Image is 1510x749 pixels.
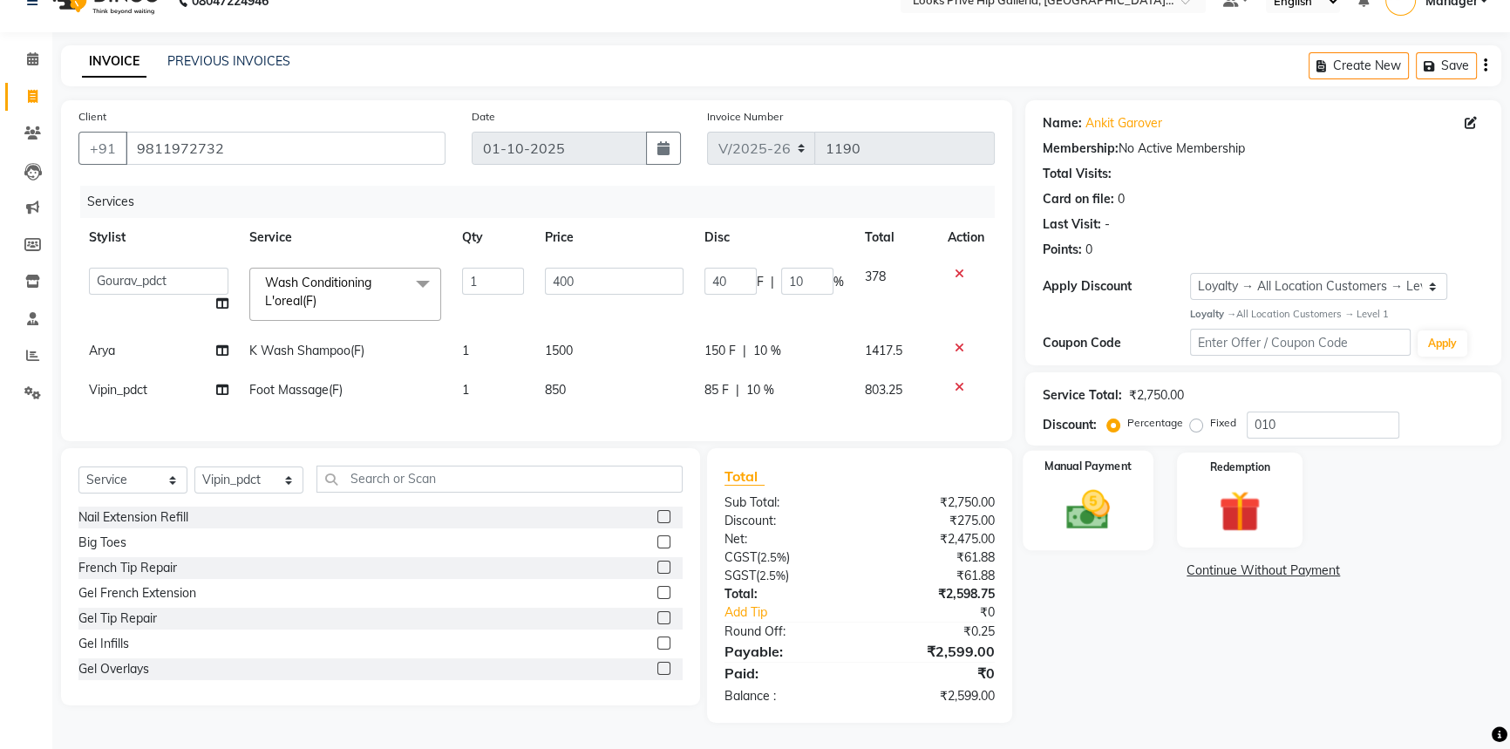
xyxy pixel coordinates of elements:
input: Search or Scan [316,466,683,493]
th: Total [854,218,937,257]
span: | [743,342,746,360]
span: 1417.5 [865,343,902,358]
div: Last Visit: [1043,215,1101,234]
label: Date [472,109,495,125]
div: ₹2,750.00 [1129,386,1184,405]
th: Service [239,218,452,257]
div: French Tip Repair [78,559,177,577]
span: Total [724,467,765,486]
label: Fixed [1210,415,1236,431]
span: 2.5% [760,550,786,564]
div: ₹61.88 [860,567,1008,585]
a: x [316,293,324,309]
span: CGST [724,549,757,565]
div: 0 [1085,241,1092,259]
span: 1500 [545,343,573,358]
span: Foot Massage(F) [249,382,343,398]
label: Client [78,109,106,125]
label: Manual Payment [1044,458,1132,474]
span: Arya [89,343,115,358]
div: Net: [711,530,860,548]
button: Save [1416,52,1477,79]
div: Nail Extension Refill [78,508,188,527]
div: ₹275.00 [860,512,1008,530]
div: ₹2,598.75 [860,585,1008,603]
label: Invoice Number [707,109,783,125]
div: Discount: [1043,416,1097,434]
div: All Location Customers → Level 1 [1190,307,1484,322]
label: Percentage [1127,415,1183,431]
div: Points: [1043,241,1082,259]
button: +91 [78,132,127,165]
a: Ankit Garover [1085,114,1162,133]
input: Enter Offer / Coupon Code [1190,329,1411,356]
div: ₹2,750.00 [860,494,1008,512]
a: Continue Without Payment [1029,562,1498,580]
span: % [833,273,844,291]
span: 10 % [746,381,774,399]
div: 0 [1118,190,1125,208]
a: PREVIOUS INVOICES [167,53,290,69]
a: Add Tip [711,603,885,622]
span: 85 F [704,381,729,399]
span: 2.5% [759,569,786,582]
div: ₹61.88 [860,548,1008,567]
span: 803.25 [865,382,902,398]
div: Gel Infills [78,635,129,653]
span: 10 % [753,342,781,360]
div: Membership: [1043,140,1119,158]
div: Round Off: [711,623,860,641]
span: SGST [724,568,756,583]
div: Gel Overlays [78,660,149,678]
div: Apply Discount [1043,277,1190,296]
span: F [757,273,764,291]
div: ₹2,475.00 [860,530,1008,548]
label: Redemption [1210,460,1270,475]
th: Qty [452,218,534,257]
div: Services [80,186,1008,218]
strong: Loyalty → [1190,308,1236,320]
a: INVOICE [82,46,146,78]
span: 378 [865,269,886,284]
img: _gift.svg [1206,486,1274,538]
div: Gel French Extension [78,584,196,603]
span: K Wash Shampoo(F) [249,343,364,358]
div: Coupon Code [1043,334,1190,352]
div: Big Toes [78,534,126,552]
span: | [736,381,739,399]
div: Payable: [711,641,860,662]
span: 150 F [704,342,736,360]
div: Total: [711,585,860,603]
span: Vipin_pdct [89,382,147,398]
th: Action [937,218,995,257]
div: Gel Tip Repair [78,609,157,628]
input: Search by Name/Mobile/Email/Code [126,132,446,165]
div: Balance : [711,687,860,705]
button: Create New [1309,52,1409,79]
div: Discount: [711,512,860,530]
div: ₹0 [884,603,1008,622]
button: Apply [1418,330,1467,357]
div: ₹2,599.00 [860,687,1008,705]
div: Total Visits: [1043,165,1112,183]
div: - [1105,215,1110,234]
th: Price [534,218,694,257]
div: Name: [1043,114,1082,133]
div: Service Total: [1043,386,1122,405]
span: 1 [462,343,469,358]
div: No Active Membership [1043,140,1484,158]
div: ( ) [711,567,860,585]
div: Paid: [711,663,860,684]
div: ₹0 [860,663,1008,684]
img: _cash.svg [1053,485,1124,535]
div: ₹0.25 [860,623,1008,641]
span: 1 [462,382,469,398]
th: Stylist [78,218,239,257]
th: Disc [694,218,854,257]
span: | [771,273,774,291]
div: ( ) [711,548,860,567]
div: ₹2,599.00 [860,641,1008,662]
div: Sub Total: [711,494,860,512]
span: Wash Conditioning L'oreal(F) [265,275,371,309]
div: Card on file: [1043,190,1114,208]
